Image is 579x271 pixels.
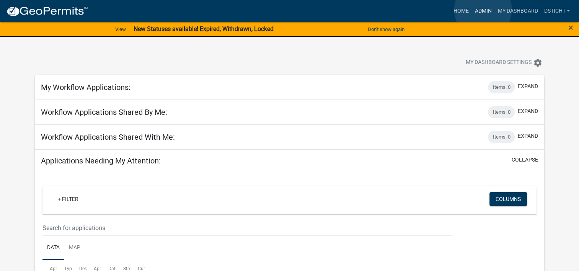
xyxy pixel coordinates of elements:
[112,23,129,36] a: View
[533,58,542,67] i: settings
[518,132,538,140] button: expand
[450,4,471,18] a: Home
[41,83,130,92] h5: My Workflow Applications:
[365,23,408,36] button: Don't show again
[518,107,538,115] button: expand
[41,108,167,117] h5: Workflow Applications Shared By Me:
[488,106,515,118] div: Items: 0
[134,25,274,33] strong: New Statuses available! Expired, Withdrawn, Locked
[42,236,64,260] a: Data
[471,4,494,18] a: Admin
[494,4,541,18] a: My Dashboard
[512,156,538,164] button: collapse
[41,132,175,142] h5: Workflow Applications Shared With Me:
[64,236,85,260] a: Map
[460,55,548,70] button: My Dashboard Settingssettings
[541,4,573,18] a: Dsticht
[52,192,85,206] a: + Filter
[489,192,527,206] button: Columns
[466,58,532,67] span: My Dashboard Settings
[568,23,573,32] button: Close
[488,131,515,143] div: Items: 0
[41,156,161,165] h5: Applications Needing My Attention:
[488,81,515,93] div: Items: 0
[568,22,573,33] span: ×
[518,82,538,90] button: expand
[42,220,452,236] input: Search for applications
